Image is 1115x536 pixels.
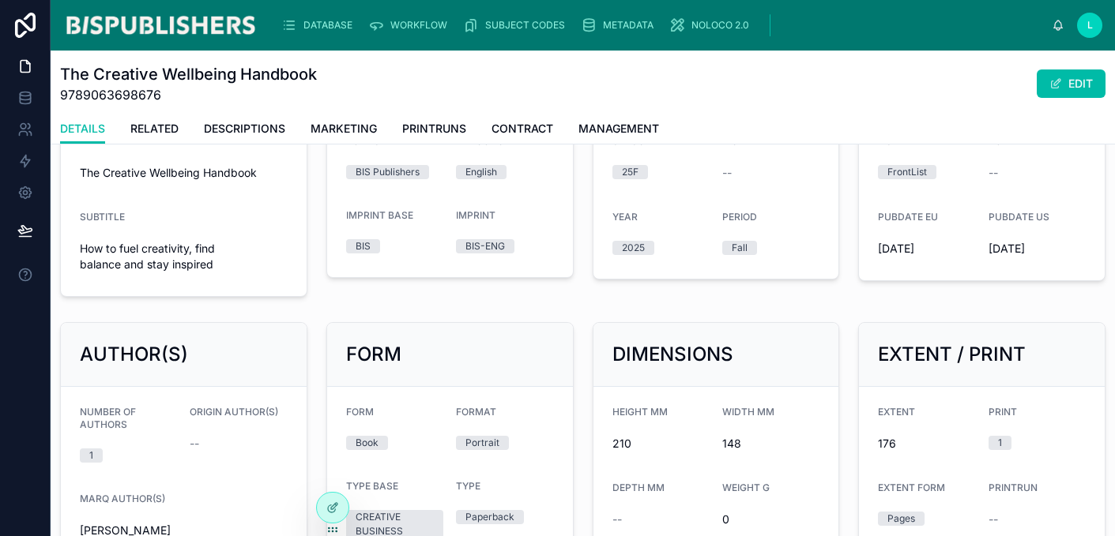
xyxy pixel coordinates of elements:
[612,342,733,367] h2: DIMENSIONS
[346,406,374,418] span: FORM
[190,436,199,452] span: --
[346,209,413,221] span: IMPRINT BASE
[578,114,659,146] a: MANAGEMENT
[492,121,553,137] span: CONTRACT
[458,11,576,39] a: SUBJECT CODES
[80,211,125,223] span: SUBTITLE
[356,165,420,179] div: BIS Publishers
[311,114,377,146] a: MARKETING
[612,211,638,223] span: YEAR
[722,165,732,181] span: --
[1087,19,1093,32] span: L
[878,211,938,223] span: PUBDATE EU
[465,436,499,450] div: Portrait
[465,239,505,253] div: BIS-ENG
[277,11,364,39] a: DATABASE
[465,165,497,179] div: English
[732,241,748,255] div: Fall
[989,241,1086,257] span: [DATE]
[60,63,317,85] h1: The Creative Wellbeing Handbook
[878,436,975,452] span: 176
[722,436,819,452] span: 148
[612,482,665,493] span: DEPTH MM
[612,406,668,418] span: HEIGHT MM
[989,512,998,527] span: --
[1037,69,1106,98] button: EDIT
[346,342,401,367] h2: FORM
[887,512,915,526] div: Pages
[998,436,1002,450] div: 1
[60,85,317,104] span: 9789063698676
[691,19,749,32] span: NOLOCO 2.0
[485,19,565,32] span: SUBJECT CODES
[887,165,927,179] div: FrontList
[989,406,1017,418] span: PRINT
[190,406,278,418] span: ORIGIN AUTHOR(S)
[130,121,179,137] span: RELATED
[622,241,645,255] div: 2025
[456,406,496,418] span: FORMAT
[60,121,105,137] span: DETAILS
[878,482,945,493] span: EXTENT FORM
[346,480,398,492] span: TYPE BASE
[722,211,757,223] span: PERIOD
[60,114,105,144] a: DETAILS
[622,165,638,179] div: 25F
[364,11,458,39] a: WORKFLOW
[722,406,774,418] span: WIDTH MM
[390,19,447,32] span: WORKFLOW
[402,114,466,146] a: PRINTRUNS
[303,19,352,32] span: DATABASE
[80,493,165,504] span: MARQ AUTHOR(S)
[311,121,377,137] span: MARKETING
[356,436,379,450] div: Book
[204,121,285,137] span: DESCRIPTIONS
[878,241,975,257] span: [DATE]
[603,19,654,32] span: METADATA
[722,512,819,527] span: 0
[989,165,998,181] span: --
[989,211,1049,223] span: PUBDATE US
[456,480,480,492] span: TYPE
[612,436,710,452] span: 210
[80,342,188,367] h2: AUTHOR(S)
[878,406,915,418] span: EXTENT
[80,241,288,272] span: How to fuel creativity, find balance and stay inspired
[356,239,371,253] div: BIS
[456,209,495,221] span: IMPRINT
[204,114,285,146] a: DESCRIPTIONS
[130,114,179,146] a: RELATED
[989,482,1038,493] span: PRINTRUN
[465,510,514,524] div: Paperback
[612,512,622,527] span: --
[722,482,770,493] span: WEIGHT G
[402,121,466,137] span: PRINTRUNS
[492,114,553,146] a: CONTRACT
[576,11,665,39] a: METADATA
[665,11,760,39] a: NOLOCO 2.0
[578,121,659,137] span: MANAGEMENT
[63,13,258,38] img: App logo
[80,406,136,430] span: NUMBER OF AUTHORS
[878,342,1026,367] h2: EXTENT / PRINT
[270,8,1052,43] div: scrollable content
[80,165,288,181] span: The Creative Wellbeing Handbook
[89,448,93,463] div: 1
